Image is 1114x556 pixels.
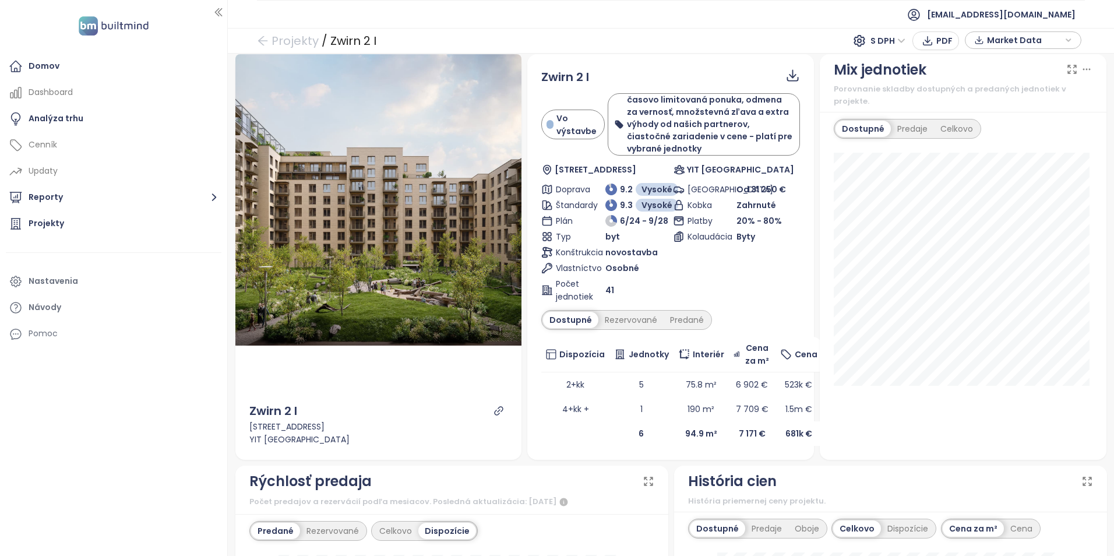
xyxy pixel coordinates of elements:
[493,406,504,416] a: link
[687,163,794,176] span: YIT [GEOGRAPHIC_DATA]
[6,296,221,319] a: Návody
[605,262,639,275] span: Osobné
[29,85,73,100] div: Dashboard
[736,184,786,195] span: Od 31 250 €
[891,121,934,137] div: Predaje
[688,199,720,212] span: Kobka
[249,433,508,446] div: YIT [GEOGRAPHIC_DATA]
[6,270,221,293] a: Nastavenia
[936,34,953,47] span: PDF
[605,246,658,259] span: novostavba
[373,523,418,539] div: Celkovo
[987,31,1062,49] span: Market Data
[249,495,654,509] div: Počet predajov a rezervácií podľa mesiacov. Posledná aktualizácia: [DATE]
[736,403,768,415] span: 7 709 €
[251,523,300,539] div: Predané
[300,523,365,539] div: Rezervované
[971,31,1075,49] div: button
[934,121,979,137] div: Celkovo
[6,133,221,157] a: Cenník
[685,428,717,439] b: 94.9 m²
[556,183,588,196] span: Doprava
[418,523,476,539] div: Dispozície
[249,420,508,433] div: [STREET_ADDRESS]
[620,214,668,227] span: 6/24 - 9/28
[834,59,926,81] div: Mix jednotiek
[641,183,672,196] span: Vysoké
[556,199,588,212] span: Štandardy
[688,183,720,196] span: [GEOGRAPHIC_DATA]
[541,372,609,397] td: 2+kk
[257,30,319,51] a: arrow-left Projekty
[690,520,745,537] div: Dostupné
[6,81,221,104] a: Dashboard
[556,230,588,243] span: Typ
[605,284,614,297] span: 41
[736,215,782,227] span: 20% - 80%
[785,428,812,439] b: 681k €
[555,163,636,176] span: [STREET_ADDRESS]
[674,372,729,397] td: 75.8 m²
[1004,520,1039,537] div: Cena
[688,470,777,492] div: História cien
[330,30,376,51] div: Zwirn 2 I
[6,322,221,346] div: Pomoc
[556,112,598,138] span: Vo výstavbe
[29,326,58,341] div: Pomoc
[664,312,710,328] div: Predané
[6,160,221,183] a: Updaty
[541,397,609,421] td: 4+kk +
[629,348,669,361] span: Jednotky
[881,520,935,537] div: Dispozície
[29,300,61,315] div: Návody
[29,216,64,231] div: Projekty
[835,121,891,137] div: Dostupné
[620,199,633,212] span: 9.3
[870,32,905,50] span: S DPH
[833,520,881,537] div: Celkovo
[543,312,598,328] div: Dostupné
[556,262,588,275] span: Vlastníctvo
[834,83,1092,107] div: Porovnanie skladby dostupných a predaných jednotiek v projekte.
[29,164,58,178] div: Updaty
[736,230,755,243] span: Byty
[556,246,588,259] span: Konštrukcia
[693,348,724,361] span: Interiér
[257,35,269,47] span: arrow-left
[785,403,812,415] span: 1.5m €
[541,69,589,85] span: Zwirn 2 I
[795,348,817,361] span: Cena
[605,230,620,243] span: byt
[29,138,57,152] div: Cenník
[609,397,674,421] td: 1
[641,199,672,212] span: Vysoké
[609,372,674,397] td: 5
[639,428,644,439] b: 6
[75,14,152,38] img: logo
[559,348,605,361] span: Dispozícia
[688,230,720,243] span: Kolaudácia
[249,402,297,420] div: Zwirn 2 I
[249,470,372,492] div: Rýchlosť predaja
[598,312,664,328] div: Rezervované
[736,379,768,390] span: 6 902 €
[674,397,729,421] td: 190 m²
[688,495,1093,507] div: História priemernej ceny projektu.
[29,111,83,126] div: Analýza trhu
[785,379,812,390] span: 523k €
[688,214,720,227] span: Platby
[620,183,633,196] span: 9.2
[29,274,78,288] div: Nastavenia
[322,30,327,51] div: /
[912,31,959,50] button: PDF
[739,428,766,439] b: 7 171 €
[788,520,826,537] div: Oboje
[29,59,59,73] div: Domov
[6,107,221,131] a: Analýza trhu
[927,1,1076,29] span: [EMAIL_ADDRESS][DOMAIN_NAME]
[943,520,1004,537] div: Cena za m²
[6,55,221,78] a: Domov
[743,342,771,367] span: Cena za m²
[556,214,588,227] span: Plán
